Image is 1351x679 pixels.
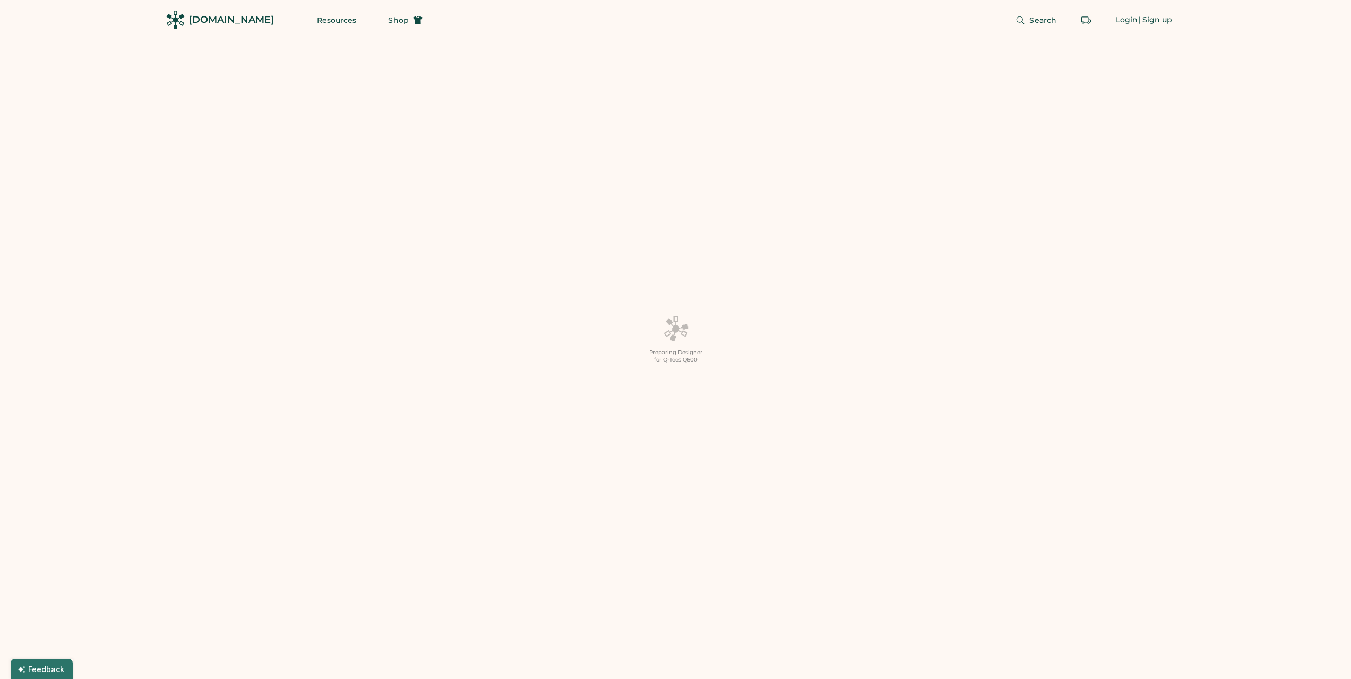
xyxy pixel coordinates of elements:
[304,10,369,31] button: Resources
[1075,10,1097,31] button: Retrieve an order
[189,13,274,27] div: [DOMAIN_NAME]
[649,349,702,364] div: Preparing Designer for Q-Tees Q600
[1138,15,1173,25] div: | Sign up
[1116,15,1138,25] div: Login
[388,16,408,24] span: Shop
[1301,631,1346,677] iframe: Front Chat
[1029,16,1056,24] span: Search
[1003,10,1069,31] button: Search
[663,315,689,342] img: Platens-Black-Loader-Spin-rich%20black.webp
[166,11,185,29] img: Rendered Logo - Screens
[375,10,435,31] button: Shop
